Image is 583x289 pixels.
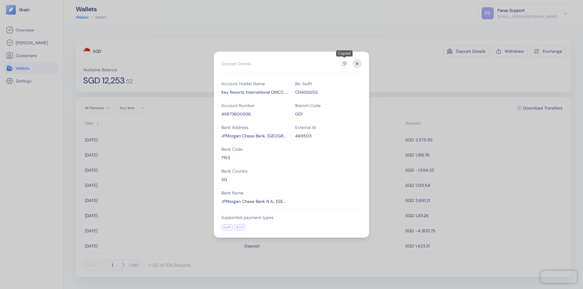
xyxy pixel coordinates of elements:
div: Swift [221,224,233,230]
div: 001 [295,111,362,117]
div: Bank Name [221,190,288,196]
div: Copied [336,50,353,56]
div: Bank Country [221,168,288,174]
div: JPMorgan Chase Bank, N.A., Singapore Branch 168 Robinson Road, Capital Tower Singapore 068912 [221,133,288,139]
div: Deposit Details [221,61,251,67]
div: Branch Code [295,102,362,109]
div: 7153 [221,155,288,161]
div: ACH [234,224,245,230]
div: Account Holder Name [221,81,288,87]
div: Account Number [221,102,288,109]
div: Bank Code [221,146,288,152]
div: 469503 [295,133,362,139]
div: JPMorgan Chase Bank N.A., Singapore Branch [221,198,288,204]
div: CHASSGSG [295,89,362,95]
div: External Id [295,124,362,130]
div: Key Resorts International DMCC TransferMate [221,89,288,95]
div: Bic Swift [295,81,362,87]
div: Bank Address [221,124,288,130]
div: 49873600936 [221,111,288,117]
div: SG [221,176,288,183]
div: Supported payment types [221,214,362,220]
